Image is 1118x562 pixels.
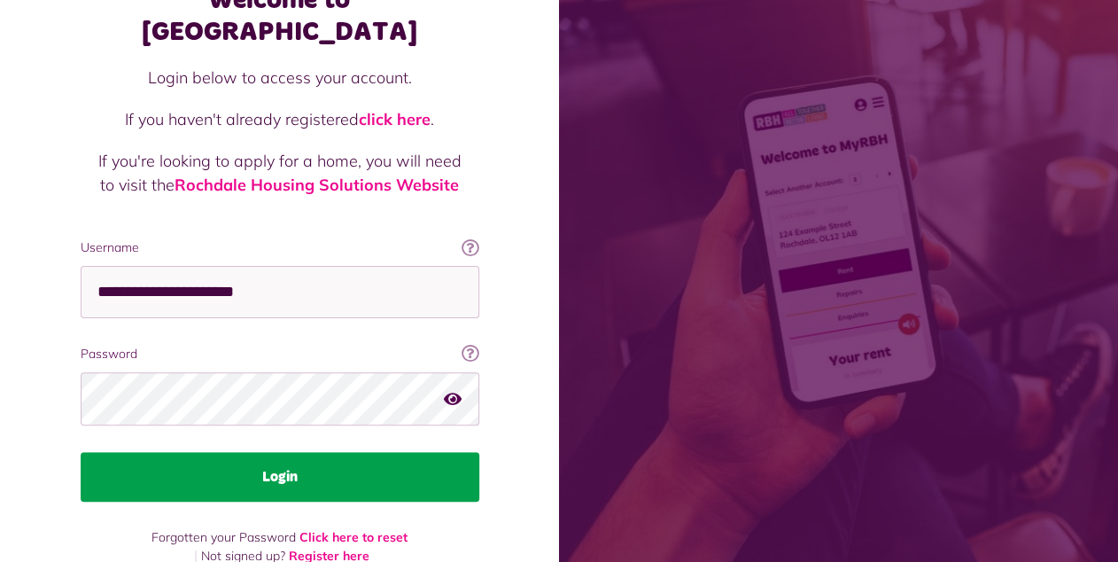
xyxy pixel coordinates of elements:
[175,175,459,195] a: Rochdale Housing Solutions Website
[98,107,462,131] p: If you haven't already registered .
[359,109,431,129] a: click here
[81,452,479,502] button: Login
[81,345,479,363] label: Password
[98,149,462,197] p: If you're looking to apply for a home, you will need to visit the
[299,529,408,545] a: Click here to reset
[98,66,462,90] p: Login below to access your account.
[81,238,479,257] label: Username
[151,529,296,545] span: Forgotten your Password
